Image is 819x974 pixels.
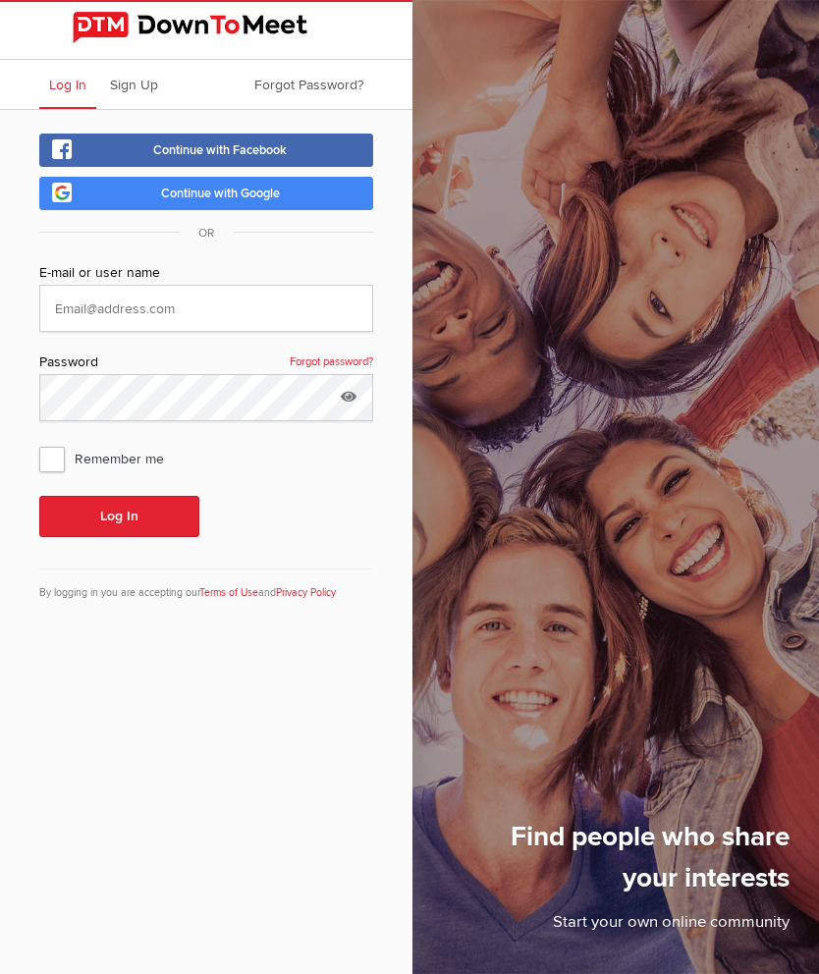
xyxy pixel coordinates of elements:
[245,60,373,109] a: Forgot Password?
[451,910,791,945] p: Start your own online community
[39,441,184,476] span: Remember me
[39,496,199,537] button: Log In
[161,186,280,201] span: Continue with Google
[276,586,336,599] a: Privacy Policy
[39,352,373,374] div: Password
[179,226,234,241] span: OR
[39,177,373,210] a: Continue with Google
[39,262,373,285] div: E-mail or user name
[39,134,373,167] a: Continue with Facebook
[153,142,287,158] span: Continue with Facebook
[451,816,791,910] h1: Find people who share your interests
[73,12,340,43] img: DownToMeet
[100,60,168,109] a: Sign Up
[39,285,373,332] input: Email@address.com
[39,568,373,601] div: By logging in you are accepting our and
[39,60,96,109] a: Log In
[290,352,373,373] a: Forgot password?
[110,77,158,93] span: Sign Up
[49,77,86,93] span: Log In
[254,77,363,93] span: Forgot Password?
[199,586,258,599] a: Terms of Use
